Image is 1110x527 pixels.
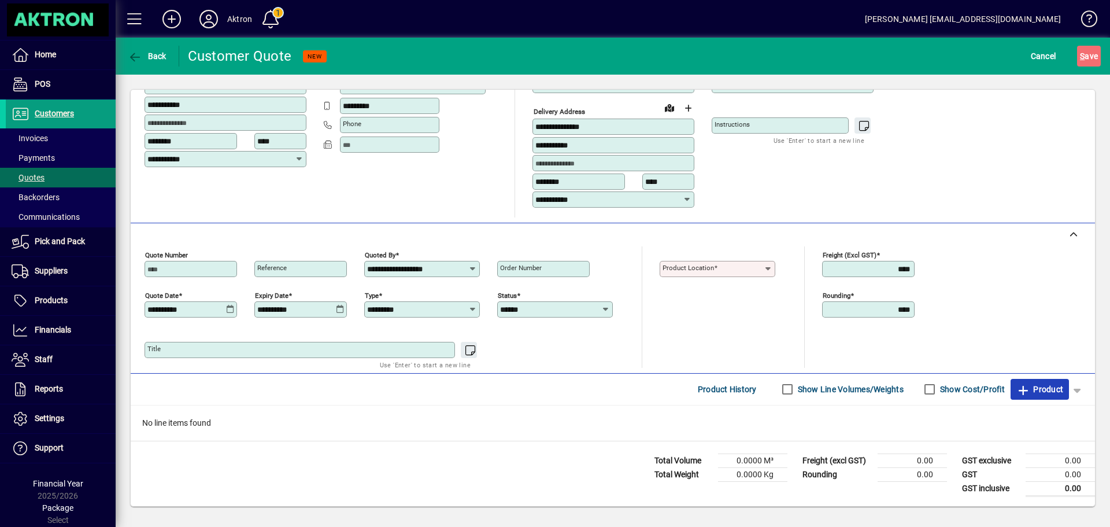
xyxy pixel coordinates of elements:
[308,53,322,60] span: NEW
[718,454,787,467] td: 0.0000 M³
[12,193,60,202] span: Backorders
[6,187,116,207] a: Backorders
[145,291,179,299] mat-label: Quote date
[35,79,50,89] span: POS
[35,414,64,423] span: Settings
[1011,379,1069,400] button: Product
[1026,454,1095,467] td: 0.00
[35,237,85,246] span: Pick and Pack
[6,375,116,404] a: Reports
[12,212,80,222] span: Communications
[35,443,64,452] span: Support
[938,384,1005,395] label: Show Cost/Profit
[125,46,169,67] button: Back
[956,454,1026,467] td: GST exclusive
[365,250,395,259] mat-label: Quoted by
[6,207,116,227] a: Communications
[823,250,876,259] mat-label: Freight (excl GST)
[128,51,166,61] span: Back
[131,406,1095,441] div: No line items found
[343,120,361,128] mat-label: Phone
[35,109,74,118] span: Customers
[12,134,48,143] span: Invoices
[823,291,850,299] mat-label: Rounding
[649,454,718,467] td: Total Volume
[956,467,1026,481] td: GST
[1026,481,1095,496] td: 0.00
[380,358,471,371] mat-hint: Use 'Enter' to start a new line
[774,134,864,147] mat-hint: Use 'Enter' to start a new line
[35,384,63,393] span: Reports
[797,467,878,481] td: Rounding
[865,10,1061,28] div: [PERSON_NAME] [EMAIL_ADDRESS][DOMAIN_NAME]
[33,479,83,488] span: Financial Year
[255,291,288,299] mat-label: Expiry date
[1031,47,1056,65] span: Cancel
[257,264,287,272] mat-label: Reference
[6,404,116,433] a: Settings
[35,355,53,364] span: Staff
[6,168,116,187] a: Quotes
[365,291,379,299] mat-label: Type
[797,454,878,467] td: Freight (excl GST)
[6,286,116,315] a: Products
[1077,46,1101,67] button: Save
[35,296,68,305] span: Products
[190,9,227,30] button: Profile
[6,70,116,99] a: POS
[500,264,542,272] mat-label: Order number
[6,40,116,69] a: Home
[698,380,757,399] span: Product History
[1072,2,1096,40] a: Knowledge Base
[663,264,714,272] mat-label: Product location
[6,316,116,345] a: Financials
[153,9,190,30] button: Add
[1080,47,1098,65] span: ave
[35,325,71,334] span: Financials
[147,345,161,353] mat-label: Title
[1080,51,1085,61] span: S
[693,379,761,400] button: Product History
[6,128,116,148] a: Invoices
[679,99,697,117] button: Choose address
[6,227,116,256] a: Pick and Pack
[795,384,904,395] label: Show Line Volumes/Weights
[956,481,1026,496] td: GST inclusive
[6,257,116,286] a: Suppliers
[878,454,947,467] td: 0.00
[12,173,45,182] span: Quotes
[42,503,73,513] span: Package
[188,47,292,65] div: Customer Quote
[227,10,252,28] div: Aktron
[35,266,68,275] span: Suppliers
[12,153,55,163] span: Payments
[1028,46,1059,67] button: Cancel
[1026,467,1095,481] td: 0.00
[1016,380,1063,399] span: Product
[116,46,179,67] app-page-header-button: Back
[878,467,947,481] td: 0.00
[660,98,679,117] a: View on map
[6,345,116,374] a: Staff
[35,50,56,59] span: Home
[6,148,116,168] a: Payments
[145,250,188,259] mat-label: Quote number
[715,120,750,128] mat-label: Instructions
[498,291,517,299] mat-label: Status
[649,467,718,481] td: Total Weight
[718,467,787,481] td: 0.0000 Kg
[6,434,116,463] a: Support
